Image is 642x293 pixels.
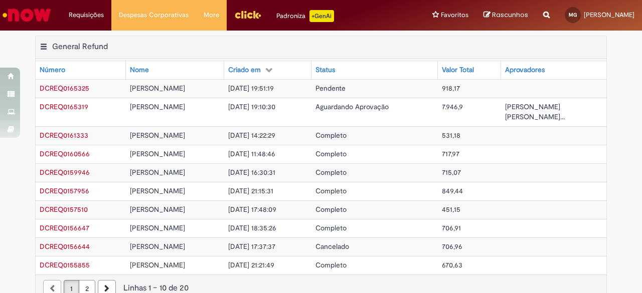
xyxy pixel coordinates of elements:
[315,102,389,111] span: Aguardando Aprovação
[442,102,463,111] span: 7.946,9
[40,242,90,251] a: Abrir Registro: DCREQ0156644
[228,102,275,111] span: [DATE] 19:10:30
[40,205,88,214] a: Abrir Registro: DCREQ0157510
[40,149,90,158] span: DCREQ0160566
[569,12,577,18] span: MG
[442,84,460,93] span: 918,17
[315,186,347,195] span: Completo
[442,131,460,140] span: 531,18
[40,260,90,269] a: Abrir Registro: DCREQ0155855
[309,10,334,22] p: +GenAi
[442,223,461,232] span: 706,91
[315,242,349,251] span: Cancelado
[228,205,276,214] span: [DATE] 17:48:09
[40,242,90,251] span: DCREQ0156644
[69,10,104,20] span: Requisições
[40,168,90,177] a: Abrir Registro: DCREQ0159946
[130,84,185,93] span: [PERSON_NAME]
[130,223,185,232] span: [PERSON_NAME]
[130,168,185,177] span: [PERSON_NAME]
[228,186,273,195] span: [DATE] 21:15:31
[505,102,565,121] span: [PERSON_NAME] [PERSON_NAME]...
[40,84,89,93] a: Abrir Registro: DCREQ0165325
[315,131,347,140] span: Completo
[442,65,474,75] div: Valor Total
[130,65,149,75] div: Nome
[130,186,185,195] span: [PERSON_NAME]
[442,205,460,214] span: 451,15
[315,205,347,214] span: Completo
[228,168,275,177] span: [DATE] 16:30:31
[130,260,185,269] span: [PERSON_NAME]
[442,186,463,195] span: 849,44
[40,223,89,232] span: DCREQ0156647
[484,11,528,20] a: Rascunhos
[441,10,468,20] span: Favoritos
[228,260,274,269] span: [DATE] 21:21:49
[40,102,88,111] a: Abrir Registro: DCREQ0165319
[442,242,462,251] span: 706,96
[584,11,634,19] span: [PERSON_NAME]
[40,131,88,140] span: DCREQ0161333
[315,168,347,177] span: Completo
[130,205,185,214] span: [PERSON_NAME]
[442,149,459,158] span: 717,97
[228,242,275,251] span: [DATE] 17:37:37
[40,186,89,195] span: DCREQ0157956
[40,131,88,140] a: Abrir Registro: DCREQ0161333
[130,131,185,140] span: [PERSON_NAME]
[315,84,346,93] span: Pendente
[52,42,108,52] h2: General Refund
[40,205,88,214] span: DCREQ0157510
[228,149,275,158] span: [DATE] 11:48:46
[315,260,347,269] span: Completo
[204,10,219,20] span: More
[40,42,48,55] button: General Refund Menu de contexto
[315,65,335,75] div: Status
[40,168,90,177] span: DCREQ0159946
[40,223,89,232] a: Abrir Registro: DCREQ0156647
[1,5,53,25] img: ServiceNow
[442,168,461,177] span: 715,07
[40,149,90,158] a: Abrir Registro: DCREQ0160566
[228,131,275,140] span: [DATE] 14:22:29
[40,84,89,93] span: DCREQ0165325
[234,7,261,22] img: click_logo_yellow_360x200.png
[228,65,261,75] div: Criado em
[40,65,65,75] div: Número
[130,149,185,158] span: [PERSON_NAME]
[492,10,528,20] span: Rascunhos
[40,186,89,195] a: Abrir Registro: DCREQ0157956
[130,102,185,111] span: [PERSON_NAME]
[505,65,545,75] div: Aprovadores
[40,102,88,111] span: DCREQ0165319
[130,242,185,251] span: [PERSON_NAME]
[442,260,462,269] span: 670,63
[228,223,276,232] span: [DATE] 18:35:26
[315,223,347,232] span: Completo
[228,84,274,93] span: [DATE] 19:51:19
[315,149,347,158] span: Completo
[40,260,90,269] span: DCREQ0155855
[276,10,334,22] div: Padroniza
[119,10,189,20] span: Despesas Corporativas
